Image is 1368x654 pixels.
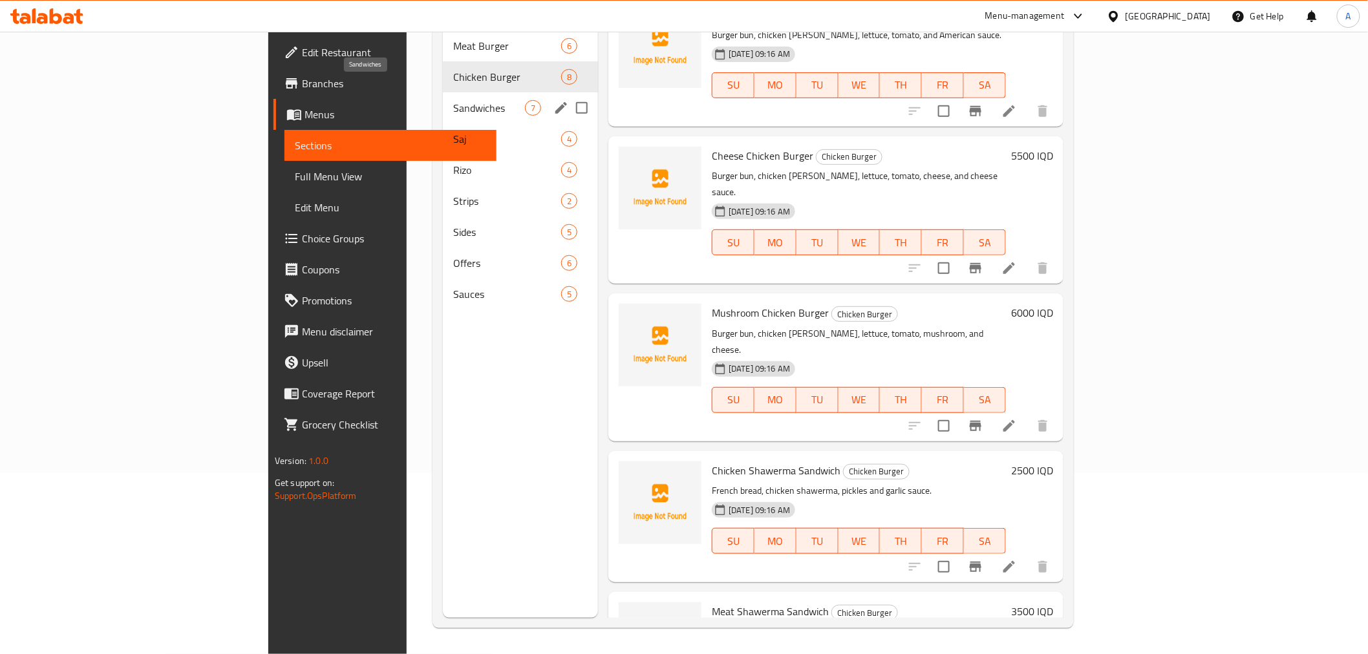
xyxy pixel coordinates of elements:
[712,387,754,413] button: SU
[985,8,1065,24] div: Menu-management
[885,532,917,551] span: TH
[1027,96,1058,127] button: delete
[718,532,749,551] span: SU
[712,528,754,554] button: SU
[562,40,577,52] span: 6
[275,452,306,469] span: Version:
[1001,103,1017,119] a: Edit menu item
[443,279,598,310] div: Sauces5
[302,231,486,246] span: Choice Groups
[561,69,577,85] div: items
[443,61,598,92] div: Chicken Burger8
[561,224,577,240] div: items
[832,307,897,322] span: Chicken Burger
[453,193,561,209] span: Strips
[453,131,561,147] span: Saj
[453,38,561,54] div: Meat Burger
[723,504,795,516] span: [DATE] 09:16 AM
[1001,559,1017,575] a: Edit menu item
[802,233,833,252] span: TU
[273,347,497,378] a: Upsell
[754,72,796,98] button: MO
[964,72,1006,98] button: SA
[562,288,577,301] span: 5
[922,72,964,98] button: FR
[561,255,577,271] div: items
[839,72,881,98] button: WE
[960,96,991,127] button: Branch-specific-item
[453,286,561,302] span: Sauces
[927,233,959,252] span: FR
[551,98,571,118] button: edit
[969,390,1001,409] span: SA
[718,76,749,94] span: SU
[562,164,577,176] span: 4
[1011,147,1053,165] h6: 5500 IQD
[561,162,577,178] div: items
[619,461,701,544] img: Chicken Shawerma Sandwich
[284,192,497,223] a: Edit Menu
[844,390,875,409] span: WE
[844,233,875,252] span: WE
[712,483,1006,499] p: French bread, chicken shawerma, pickles and garlic sauce.
[302,262,486,277] span: Coupons
[960,253,991,284] button: Branch-specific-item
[1011,602,1053,620] h6: 3500 IQD
[844,532,875,551] span: WE
[1027,253,1058,284] button: delete
[930,553,957,580] span: Select to update
[723,48,795,60] span: [DATE] 09:16 AM
[817,149,882,164] span: Chicken Burger
[839,528,881,554] button: WE
[561,131,577,147] div: items
[712,72,754,98] button: SU
[453,162,561,178] span: Rizo
[723,363,795,375] span: [DATE] 09:16 AM
[880,229,922,255] button: TH
[960,551,991,582] button: Branch-specific-item
[302,293,486,308] span: Promotions
[305,107,486,122] span: Menus
[927,532,959,551] span: FR
[302,324,486,339] span: Menu disclaimer
[885,233,917,252] span: TH
[930,255,957,282] span: Select to update
[712,27,1006,43] p: Burger bun, chicken [PERSON_NAME], lettuce, tomato, and American sauce.
[839,387,881,413] button: WE
[969,76,1001,94] span: SA
[295,200,486,215] span: Edit Menu
[760,532,791,551] span: MO
[275,487,357,504] a: Support.OpsPlatform
[922,387,964,413] button: FR
[712,326,1006,358] p: Burger bun, chicken [PERSON_NAME], lettuce, tomato, mushroom, and cheese.
[273,223,497,254] a: Choice Groups
[964,528,1006,554] button: SA
[712,229,754,255] button: SU
[718,233,749,252] span: SU
[273,68,497,99] a: Branches
[453,69,561,85] span: Chicken Burger
[295,138,486,153] span: Sections
[619,304,701,386] img: Mushroom Chicken Burger
[562,257,577,269] span: 6
[453,100,525,116] span: Sandwiches
[1027,551,1058,582] button: delete
[273,285,497,316] a: Promotions
[712,146,813,165] span: Cheese Chicken Burger
[443,92,598,123] div: Sandwiches7edit
[927,76,959,94] span: FR
[754,387,796,413] button: MO
[802,532,833,551] span: TU
[843,464,910,480] div: Chicken Burger
[1027,410,1058,441] button: delete
[1011,304,1053,322] h6: 6000 IQD
[802,76,833,94] span: TU
[1011,461,1053,480] h6: 2500 IQD
[443,185,598,216] div: Strips2
[712,602,829,621] span: Meat Shawerma Sandwich
[284,161,497,192] a: Full Menu View
[453,224,561,240] span: Sides
[927,390,959,409] span: FR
